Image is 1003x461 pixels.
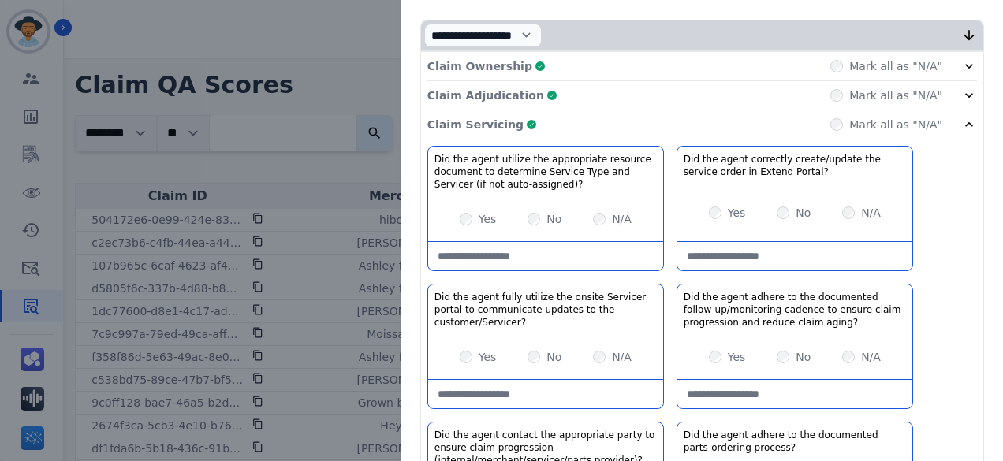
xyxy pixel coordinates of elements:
[434,153,657,191] h3: Did the agent utilize the appropriate resource document to determine Service Type and Servicer (i...
[796,349,811,365] label: No
[612,349,632,365] label: N/A
[849,117,942,132] label: Mark all as "N/A"
[546,211,561,227] label: No
[427,87,544,103] p: Claim Adjudication
[546,349,561,365] label: No
[849,58,942,74] label: Mark all as "N/A"
[427,117,524,132] p: Claim Servicing
[684,153,906,178] h3: Did the agent correctly create/update the service order in Extend Portal?
[434,291,657,329] h3: Did the agent fully utilize the onsite Servicer portal to communicate updates to the customer/Ser...
[728,349,746,365] label: Yes
[479,211,497,227] label: Yes
[479,349,497,365] label: Yes
[612,211,632,227] label: N/A
[728,205,746,221] label: Yes
[861,205,881,221] label: N/A
[684,291,906,329] h3: Did the agent adhere to the documented follow-up/monitoring cadence to ensure claim progression a...
[849,87,942,103] label: Mark all as "N/A"
[684,429,906,454] h3: Did the agent adhere to the documented parts-ordering process?
[861,349,881,365] label: N/A
[796,205,811,221] label: No
[427,58,532,74] p: Claim Ownership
